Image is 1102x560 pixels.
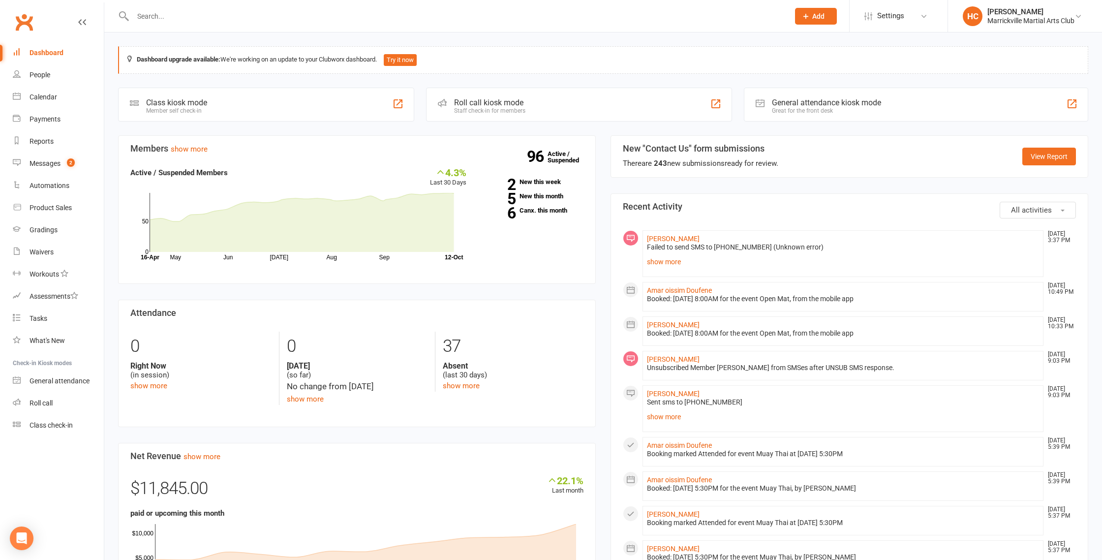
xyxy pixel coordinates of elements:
[13,308,104,330] a: Tasks
[647,484,1039,493] div: Booked: [DATE] 5:30PM for the event Muay Thai, by [PERSON_NAME]
[30,137,54,145] div: Reports
[647,364,1039,372] div: Unsubscribed Member [PERSON_NAME] from SMSes after UNSUB SMS response.
[130,361,272,380] div: (in session)
[647,441,712,449] a: Amar oissim Doufene
[772,98,881,107] div: General attendance kiosk mode
[130,509,224,518] strong: paid or upcoming this month
[30,270,59,278] div: Workouts
[647,390,700,398] a: [PERSON_NAME]
[1043,386,1075,399] time: [DATE] 9:03 PM
[647,235,700,243] a: [PERSON_NAME]
[30,182,69,189] div: Automations
[30,115,61,123] div: Payments
[647,450,1039,458] div: Booking marked Attended for event Muay Thai at [DATE] 5:30PM
[30,49,63,57] div: Dashboard
[647,295,1039,303] div: Booked: [DATE] 8:00AM for the event Open Mat, from the mobile app
[287,332,428,361] div: 0
[443,361,583,380] div: (last 30 days)
[171,145,208,154] a: show more
[13,197,104,219] a: Product Sales
[130,361,272,371] strong: Right Now
[547,475,583,486] div: 22.1%
[184,452,220,461] a: show more
[647,255,1039,269] a: show more
[13,175,104,197] a: Automations
[481,207,583,214] a: 6Canx. this month
[647,398,742,406] span: Sent sms to [PHONE_NUMBER]
[13,285,104,308] a: Assessments
[1043,506,1075,519] time: [DATE] 5:37 PM
[481,206,516,220] strong: 6
[30,399,53,407] div: Roll call
[13,263,104,285] a: Workouts
[430,167,466,178] div: 4.3%
[987,7,1074,16] div: [PERSON_NAME]
[146,98,207,107] div: Class kiosk mode
[30,93,57,101] div: Calendar
[30,292,78,300] div: Assessments
[30,314,47,322] div: Tasks
[1000,202,1076,218] button: All activities
[287,380,428,393] div: No change from [DATE]
[30,377,90,385] div: General attendance
[647,519,1039,527] div: Booking marked Attended for event Muay Thai at [DATE] 5:30PM
[647,510,700,518] a: [PERSON_NAME]
[1043,231,1075,244] time: [DATE] 3:37 PM
[67,158,75,167] span: 2
[130,451,583,461] h3: Net Revenue
[1011,206,1052,215] span: All activities
[287,361,428,380] div: (so far)
[877,5,904,27] span: Settings
[1043,282,1075,295] time: [DATE] 10:49 PM
[1043,351,1075,364] time: [DATE] 9:03 PM
[443,332,583,361] div: 37
[146,107,207,114] div: Member self check-in
[12,10,36,34] a: Clubworx
[13,64,104,86] a: People
[30,226,58,234] div: Gradings
[30,204,72,212] div: Product Sales
[430,167,466,188] div: Last 30 Days
[454,107,525,114] div: Staff check-in for members
[13,414,104,436] a: Class kiosk mode
[987,16,1074,25] div: Marrickville Martial Arts Club
[13,330,104,352] a: What's New
[443,361,583,371] strong: Absent
[795,8,837,25] button: Add
[548,143,591,171] a: 96Active / Suspended
[772,107,881,114] div: Great for the front desk
[647,410,1039,424] a: show more
[1022,148,1076,165] a: View Report
[384,54,417,66] button: Try it now
[647,355,700,363] a: [PERSON_NAME]
[647,545,700,553] a: [PERSON_NAME]
[647,476,712,484] a: Amar oissim Doufene
[1043,472,1075,485] time: [DATE] 5:39 PM
[1043,317,1075,330] time: [DATE] 10:33 PM
[130,381,167,390] a: show more
[137,56,220,63] strong: Dashboard upgrade available:
[547,475,583,496] div: Last month
[13,42,104,64] a: Dashboard
[13,153,104,175] a: Messages 2
[13,86,104,108] a: Calendar
[130,144,583,154] h3: Members
[30,337,65,344] div: What's New
[10,527,33,550] div: Open Intercom Messenger
[13,219,104,241] a: Gradings
[130,475,583,507] div: $11,845.00
[13,392,104,414] a: Roll call
[287,361,428,371] strong: [DATE]
[30,421,73,429] div: Class check-in
[130,168,228,177] strong: Active / Suspended Members
[1043,437,1075,450] time: [DATE] 5:39 PM
[481,193,583,199] a: 5New this month
[30,159,61,167] div: Messages
[812,12,825,20] span: Add
[130,332,272,361] div: 0
[647,329,1039,338] div: Booked: [DATE] 8:00AM for the event Open Mat, from the mobile app
[13,130,104,153] a: Reports
[130,308,583,318] h3: Attendance
[30,71,50,79] div: People
[1043,541,1075,554] time: [DATE] 5:37 PM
